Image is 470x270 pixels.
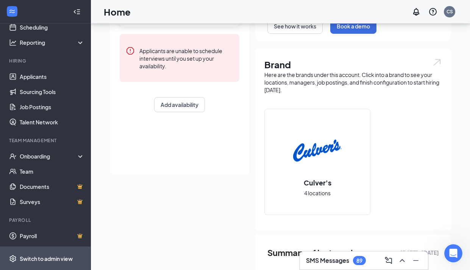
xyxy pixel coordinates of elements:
[304,189,331,197] span: 4 locations
[396,254,408,267] button: ChevronUp
[9,58,83,64] div: Hiring
[410,254,422,267] button: Minimize
[447,8,453,15] div: CS
[20,99,84,115] a: Job Postings
[154,97,205,112] button: Add availability
[384,256,393,265] svg: ComposeMessage
[383,254,395,267] button: ComposeMessage
[20,179,84,194] a: DocumentsCrown
[20,84,84,99] a: Sourcing Tools
[412,7,421,16] svg: Notifications
[267,246,356,259] span: Summary of last week
[139,46,233,70] div: Applicants are unable to schedule interviews until you set up your availability.
[9,255,17,262] svg: Settings
[9,217,83,223] div: Payroll
[330,19,376,34] button: Book a demo
[356,257,362,264] div: 89
[20,39,85,46] div: Reporting
[20,164,84,179] a: Team
[20,194,84,209] a: SurveysCrown
[296,178,339,187] h2: Culver's
[20,20,84,35] a: Scheduling
[20,115,84,130] a: Talent Network
[264,71,442,94] div: Here are the brands under this account. Click into a brand to see your locations, managers, job p...
[432,58,442,67] img: open.6027fd2a22e1237b5b06.svg
[293,126,342,175] img: Culver's
[264,58,442,71] h1: Brand
[126,46,135,55] svg: Error
[428,7,437,16] svg: QuestionInfo
[9,152,17,160] svg: UserCheck
[411,256,420,265] svg: Minimize
[400,248,439,257] span: [DATE] - [DATE]
[9,137,83,144] div: Team Management
[20,228,84,243] a: PayrollCrown
[444,244,462,262] iframe: Intercom live chat
[9,39,17,46] svg: Analysis
[20,152,78,160] div: Onboarding
[8,8,16,15] svg: WorkstreamLogo
[104,5,131,18] h1: Home
[73,8,81,16] svg: Collapse
[306,256,349,265] h3: SMS Messages
[267,19,323,34] button: See how it works
[20,255,73,262] div: Switch to admin view
[20,69,84,84] a: Applicants
[398,256,407,265] svg: ChevronUp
